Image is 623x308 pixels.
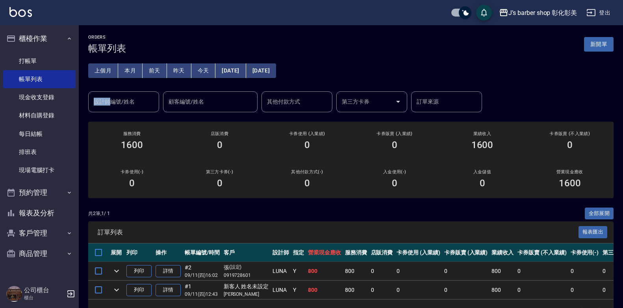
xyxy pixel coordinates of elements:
[515,281,568,299] td: 0
[217,178,222,189] h3: 0
[3,143,76,161] a: 排班表
[306,243,343,262] th: 營業現金應收
[167,63,191,78] button: 昨天
[489,262,515,280] td: 800
[3,70,76,88] a: 帳單列表
[124,243,154,262] th: 列印
[306,262,343,280] td: 800
[476,5,492,20] button: save
[88,43,126,54] h3: 帳單列表
[360,169,429,174] h2: 入金使用(-)
[118,63,143,78] button: 本月
[126,265,152,277] button: 列印
[480,178,485,189] h3: 0
[392,95,404,108] button: Open
[215,63,246,78] button: [DATE]
[271,262,291,280] td: LUNA
[183,262,222,280] td: #2
[3,52,76,70] a: 打帳單
[489,281,515,299] td: 800
[496,5,580,21] button: J’s barber shop 彰化彰美
[185,272,220,279] p: 09/11 (四) 16:02
[471,139,493,150] h3: 1600
[229,263,242,272] p: (設定)
[3,223,76,243] button: 客戶管理
[583,6,614,20] button: 登出
[88,35,126,40] h2: ORDERS
[129,178,135,189] h3: 0
[183,243,222,262] th: 帳單編號/時間
[3,88,76,106] a: 現金收支登錄
[448,131,516,136] h2: 業績收入
[273,131,341,136] h2: 卡券使用 (入業績)
[224,272,269,279] p: 0919728601
[3,182,76,203] button: 預約管理
[536,131,604,136] h2: 卡券販賣 (不入業績)
[185,169,254,174] h2: 第三方卡券(-)
[111,284,122,296] button: expand row
[185,291,220,298] p: 09/11 (四) 12:43
[224,282,269,291] div: 新客人 姓名未設定
[143,63,167,78] button: 前天
[88,210,110,217] p: 共 2 筆, 1 / 1
[156,284,181,296] a: 詳情
[508,8,577,18] div: J’s barber shop 彰化彰美
[569,262,601,280] td: 0
[183,281,222,299] td: #1
[191,63,216,78] button: 今天
[395,262,442,280] td: 0
[369,243,395,262] th: 店販消費
[6,286,22,302] img: Person
[442,281,490,299] td: 0
[360,131,429,136] h2: 卡券販賣 (入業績)
[3,161,76,179] a: 現場電腦打卡
[515,243,568,262] th: 卡券販賣 (不入業績)
[369,262,395,280] td: 0
[585,208,614,220] button: 全部展開
[98,228,578,236] span: 訂單列表
[304,178,310,189] h3: 0
[369,281,395,299] td: 0
[578,228,608,236] a: 報表匯出
[24,294,64,301] p: 櫃台
[9,7,32,17] img: Logo
[3,106,76,124] a: 材料自購登錄
[224,263,269,272] div: 張
[109,243,124,262] th: 展開
[584,37,614,52] button: 新開單
[246,63,276,78] button: [DATE]
[567,139,573,150] h3: 0
[584,40,614,48] a: 新開單
[395,281,442,299] td: 0
[154,243,183,262] th: 操作
[3,203,76,223] button: 報表及分析
[3,28,76,49] button: 櫃檯作業
[392,139,397,150] h3: 0
[98,169,166,174] h2: 卡券使用(-)
[291,243,306,262] th: 指定
[343,281,369,299] td: 800
[392,178,397,189] h3: 0
[578,226,608,238] button: 報表匯出
[515,262,568,280] td: 0
[291,262,306,280] td: Y
[536,169,604,174] h2: 營業現金應收
[291,281,306,299] td: Y
[559,178,581,189] h3: 1600
[343,243,369,262] th: 服務消費
[121,139,143,150] h3: 1600
[306,281,343,299] td: 800
[224,291,269,298] p: [PERSON_NAME]
[3,243,76,264] button: 商品管理
[126,284,152,296] button: 列印
[185,131,254,136] h2: 店販消費
[3,125,76,143] a: 每日結帳
[217,139,222,150] h3: 0
[24,286,64,294] h5: 公司櫃台
[88,63,118,78] button: 上個月
[395,243,442,262] th: 卡券使用 (入業績)
[569,281,601,299] td: 0
[156,265,181,277] a: 詳情
[98,131,166,136] h3: 服務消費
[271,281,291,299] td: LUNA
